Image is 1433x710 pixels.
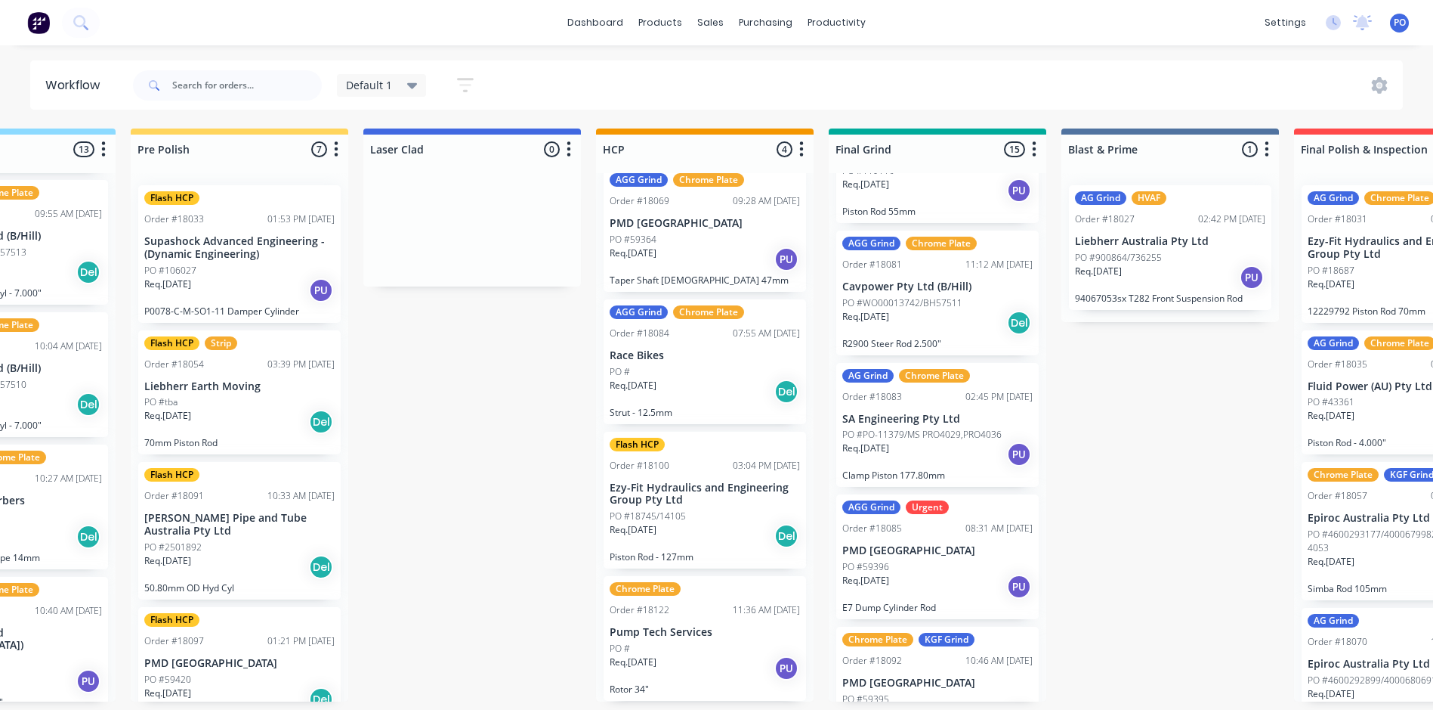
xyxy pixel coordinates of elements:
[138,462,341,600] div: Flash HCPOrder #1809110:33 AM [DATE][PERSON_NAME] Pipe and Tube Australia Pty LtdPO #2501892Req.[...
[144,541,202,554] p: PO #2501892
[842,544,1033,557] p: PMD [GEOGRAPHIC_DATA]
[1069,185,1271,310] div: AG GrindHVAFOrder #1802702:42 PM [DATE]Liebherr Australia Pty LtdPO #900864/736255Req.[DATE]PU940...
[144,673,191,687] p: PO #59420
[1308,336,1359,350] div: AG Grind
[610,684,800,695] p: Rotor 34"
[144,358,204,371] div: Order #18054
[610,173,668,187] div: AGG Grind
[144,613,199,627] div: Flash HCP
[610,551,800,563] p: Piston Rod - 127mm
[309,555,333,579] div: Del
[144,264,196,277] p: PO #106027
[1308,555,1354,569] p: Req. [DATE]
[733,603,800,617] div: 11:36 AM [DATE]
[1308,264,1354,277] p: PO #18687
[733,459,800,473] div: 03:04 PM [DATE]
[965,522,1033,535] div: 08:31 AM [DATE]
[842,281,1033,293] p: Cavpower Pty Ltd (B/Hill)
[76,392,100,417] div: Del
[836,231,1039,355] div: AGG GrindChrome PlateOrder #1808111:12 AM [DATE]Cavpower Pty Ltd (B/Hill)PO #WO00013742/BH57511Re...
[144,336,199,350] div: Flash HCP
[1198,212,1265,226] div: 02:42 PM [DATE]
[673,173,744,187] div: Chrome Plate
[1007,442,1031,467] div: PU
[76,525,100,549] div: Del
[35,207,102,221] div: 09:55 AM [DATE]
[965,390,1033,404] div: 02:45 PM [DATE]
[610,407,800,418] p: Strut - 12.5mm
[906,237,977,250] div: Chrome Plate
[604,299,806,424] div: AGG GrindChrome PlateOrder #1808407:55 AM [DATE]Race BikesPO #Req.[DATE]DelStrut - 12.5mm
[842,602,1033,613] p: E7 Dump Cylinder Rod
[1394,16,1406,29] span: PO
[1308,489,1367,503] div: Order #18057
[610,603,669,617] div: Order #18122
[610,349,800,362] p: Race Bikes
[836,495,1039,619] div: AGG GrindUrgentOrder #1808508:31 AM [DATE]PMD [GEOGRAPHIC_DATA]PO #59396Req.[DATE]PUE7 Dump Cylin...
[965,258,1033,271] div: 11:12 AM [DATE]
[610,626,800,639] p: Pump Tech Services
[1308,635,1367,649] div: Order #18070
[610,327,669,340] div: Order #18084
[144,277,191,291] p: Req. [DATE]
[1308,468,1379,482] div: Chrome Plate
[610,459,669,473] div: Order #18100
[172,70,322,101] input: Search for orders...
[144,582,335,594] p: 50.80mm OD Hyd Cyl
[836,363,1039,488] div: AG GrindChrome PlateOrder #1808302:45 PM [DATE]SA Engineering Pty LtdPO #PO-11379/MS PRO4029,PRO4...
[144,409,191,423] p: Req. [DATE]
[144,235,335,261] p: Supashock Advanced Engineering - (Dynamic Engineering)
[610,274,800,286] p: Taper Shaft [DEMOGRAPHIC_DATA] 47mm
[267,634,335,648] div: 01:21 PM [DATE]
[35,472,102,485] div: 10:27 AM [DATE]
[842,369,894,383] div: AG Grind
[144,489,204,503] div: Order #18091
[842,258,902,271] div: Order #18081
[610,582,681,596] div: Chrome Plate
[610,482,800,507] p: Ezy-Fit Hydraulics and Engineering Group Pty Ltd
[631,11,690,34] div: products
[800,11,873,34] div: productivity
[76,260,100,284] div: Del
[1308,191,1359,205] div: AG Grind
[842,296,962,310] p: PO #WO00013742/BH57511
[774,380,798,404] div: Del
[309,410,333,434] div: Del
[144,657,335,670] p: PMD [GEOGRAPHIC_DATA]
[610,246,656,260] p: Req. [DATE]
[45,76,107,95] div: Workflow
[842,338,1033,349] p: R2900 Steer Rod 2.500"
[842,633,913,646] div: Chrome Plate
[144,468,199,482] div: Flash HCP
[842,178,889,191] p: Req. [DATE]
[774,656,798,681] div: PU
[144,191,199,205] div: Flash HCP
[673,305,744,319] div: Chrome Plate
[842,560,889,574] p: PO #59396
[842,693,889,706] p: PO #59395
[1308,212,1367,226] div: Order #18031
[144,687,191,700] p: Req. [DATE]
[267,489,335,503] div: 10:33 AM [DATE]
[35,339,102,353] div: 10:04 AM [DATE]
[267,358,335,371] div: 03:39 PM [DATE]
[842,442,889,455] p: Req. [DATE]
[1308,687,1354,701] p: Req. [DATE]
[604,576,806,701] div: Chrome PlateOrder #1812211:36 AM [DATE]Pump Tech ServicesPO #Req.[DATE]PURotor 34"
[842,470,1033,481] p: Clamp Piston 177.80mm
[610,365,630,379] p: PO #
[1075,265,1122,278] p: Req. [DATE]
[144,380,335,393] p: Liebherr Earth Moving
[610,194,669,208] div: Order #18069
[774,524,798,548] div: Del
[610,523,656,537] p: Req. [DATE]
[144,212,204,226] div: Order #18033
[965,654,1033,668] div: 10:46 AM [DATE]
[919,633,974,646] div: KGF Grind
[842,413,1033,426] p: SA Engineering Pty Ltd
[774,247,798,271] div: PU
[560,11,631,34] a: dashboard
[842,206,1033,217] p: Piston Rod 55mm
[1007,575,1031,599] div: PU
[842,428,1002,442] p: PO #PO-11379/MS PRO4029,PRO4036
